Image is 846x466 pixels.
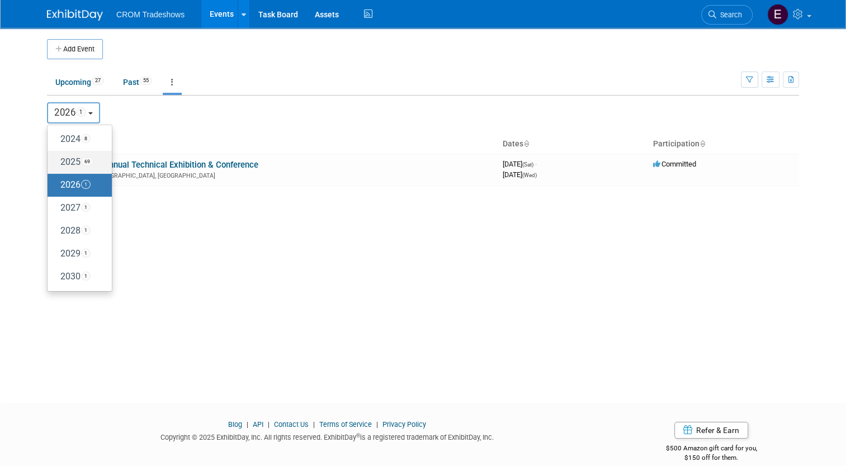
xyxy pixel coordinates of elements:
[47,102,100,123] button: 20261
[716,11,742,19] span: Search
[76,107,86,117] span: 1
[47,430,607,443] div: Copyright © 2025 ExhibitDay, Inc. All rights reserved. ExhibitDay is a registered trademark of Ex...
[274,420,309,429] a: Contact Us
[382,420,426,429] a: Privacy Policy
[498,135,649,154] th: Dates
[535,160,537,168] span: -
[81,249,91,258] span: 1
[319,420,372,429] a: Terms of Service
[53,268,101,286] label: 2030
[522,172,537,178] span: (Wed)
[81,272,91,280] span: 1
[356,432,360,439] sup: ®
[53,245,101,263] label: 2029
[265,420,272,429] span: |
[700,139,705,148] a: Sort by Participation Type
[81,180,91,189] span: 1
[53,176,101,194] label: 2026
[47,9,103,21] img: ExhibitDay
[674,422,748,439] a: Refer & Earn
[523,139,529,148] a: Sort by Start Date
[653,160,696,168] span: Committed
[253,420,263,429] a: API
[81,157,93,166] span: 69
[503,170,537,179] span: [DATE]
[701,5,753,25] a: Search
[92,77,104,85] span: 27
[81,226,91,235] span: 1
[228,420,242,429] a: Blog
[53,222,101,240] label: 2028
[81,134,91,143] span: 8
[53,199,101,217] label: 2027
[522,161,533,168] span: (Sat)
[503,160,537,168] span: [DATE]
[623,453,799,463] div: $150 off for them.
[51,170,494,179] div: [GEOGRAPHIC_DATA], [GEOGRAPHIC_DATA]
[53,153,101,172] label: 2025
[51,160,258,170] a: WEFTEC 99th Annual Technical Exhibition & Conference
[116,10,185,19] span: CROM Tradeshows
[47,72,112,93] a: Upcoming27
[767,4,788,25] img: Emily Williams
[115,72,160,93] a: Past55
[53,130,101,149] label: 2024
[47,39,103,59] button: Add Event
[47,135,498,154] th: Event
[649,135,799,154] th: Participation
[310,420,318,429] span: |
[374,420,381,429] span: |
[54,107,86,118] span: 2026
[244,420,251,429] span: |
[140,77,152,85] span: 55
[81,203,91,212] span: 1
[623,436,799,462] div: $500 Amazon gift card for you,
